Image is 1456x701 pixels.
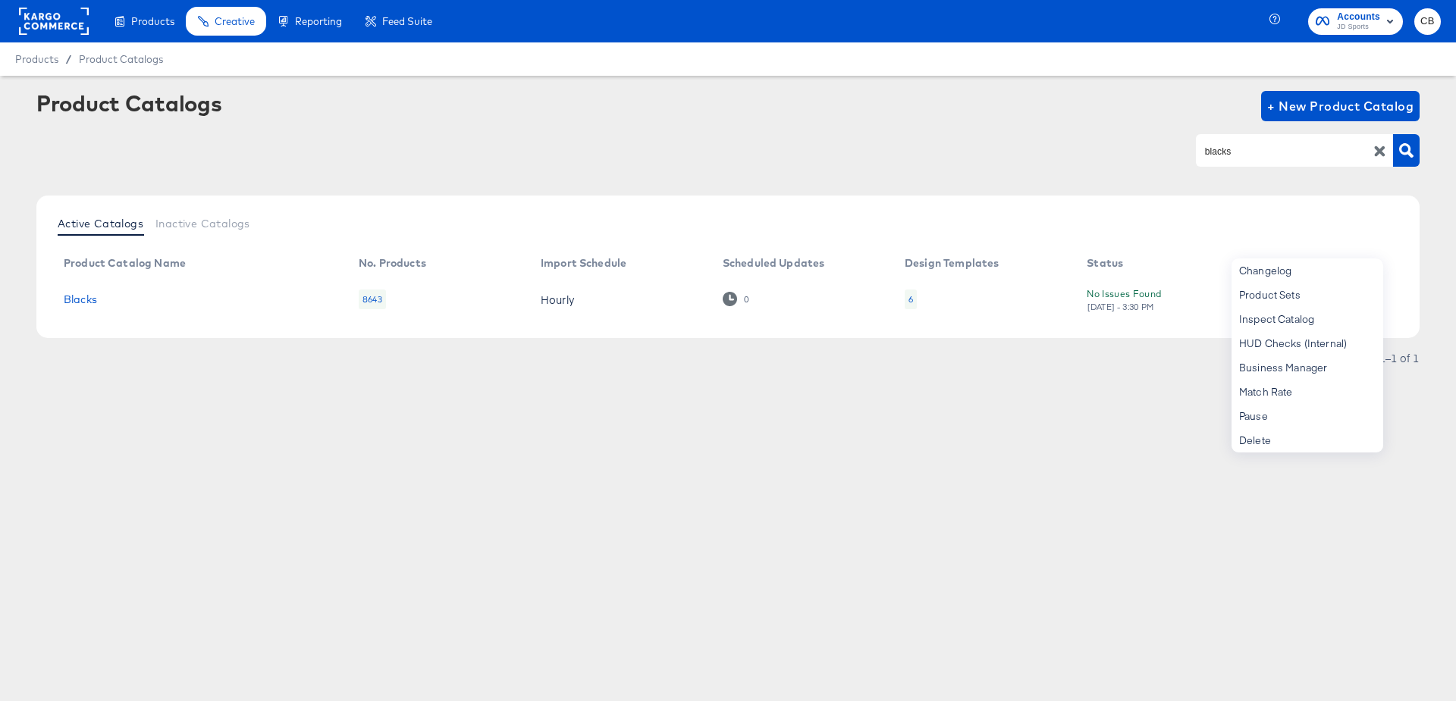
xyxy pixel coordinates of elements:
div: Match Rate [1232,380,1383,404]
div: 0 [743,294,749,305]
div: Pause [1232,404,1383,428]
a: Blacks [64,293,97,305]
span: Active Catalogs [58,217,143,230]
td: Hourly [529,276,711,323]
div: Changelog [1232,258,1383,283]
span: + New Product Catalog [1267,95,1414,117]
button: AccountsJD Sports [1308,8,1403,35]
span: Inactive Catalogs [155,217,250,230]
span: JD Sports [1337,21,1380,33]
div: Business Manager [1232,355,1383,380]
th: Status [1075,252,1257,276]
div: Import Schedule [541,257,626,269]
div: 6 [908,293,913,305]
span: Accounts [1337,9,1380,25]
th: More [1344,252,1401,276]
button: + New Product Catalog [1261,91,1420,121]
div: Product Catalog Name [64,257,186,269]
div: 8643 [359,289,386,309]
div: Scheduled Updates [723,257,825,269]
div: No. Products [359,257,426,269]
span: Reporting [295,15,342,27]
span: CB [1420,13,1435,30]
button: CB [1414,8,1441,35]
div: 6 [905,289,917,309]
span: Products [15,53,58,65]
span: Products [131,15,174,27]
th: Action [1257,252,1344,276]
div: Product Sets [1232,283,1383,307]
span: / [58,53,79,65]
span: Creative [215,15,255,27]
a: Product Catalogs [79,53,163,65]
div: 0 [723,292,749,306]
span: Feed Suite [382,15,432,27]
input: Search Product Catalogs [1202,142,1363,160]
div: Delete [1232,428,1383,452]
div: HUD Checks (Internal) [1232,331,1383,355]
div: Product Catalogs [36,91,221,115]
div: Design Templates [905,257,999,269]
div: Inspect Catalog [1232,307,1383,331]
